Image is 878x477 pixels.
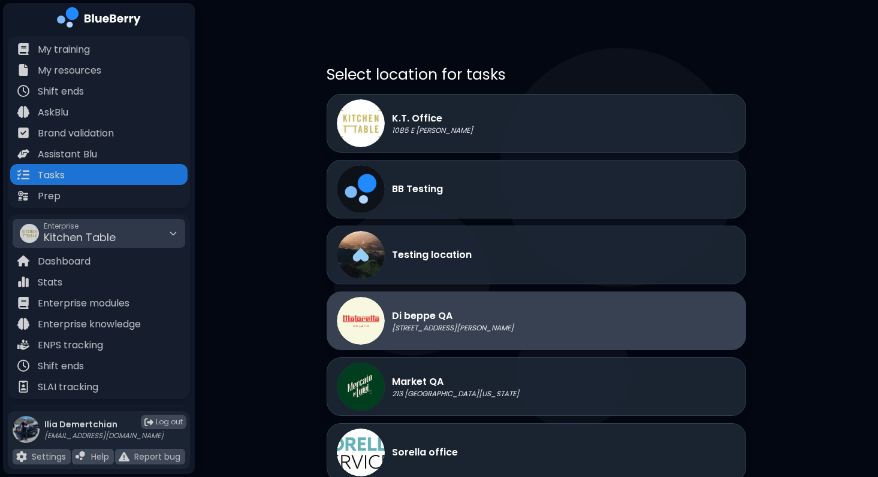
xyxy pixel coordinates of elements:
p: Shift ends [38,84,84,99]
img: file icon [76,451,86,462]
p: Report bug [134,451,180,462]
p: [STREET_ADDRESS][PERSON_NAME] [392,323,514,333]
p: My training [38,42,90,57]
img: file icon [17,255,29,267]
img: Market QA logo [337,363,385,411]
p: Tasks [38,168,65,183]
p: 213 [GEOGRAPHIC_DATA][US_STATE] [392,389,519,399]
img: file icon [17,276,29,288]
img: file icon [17,43,29,55]
img: file icon [17,64,29,76]
p: Market QA [392,375,519,389]
p: Stats [38,275,62,290]
p: BB Testing [392,182,443,196]
p: Enterprise knowledge [38,317,141,332]
p: [EMAIL_ADDRESS][DOMAIN_NAME] [44,431,164,440]
p: Ilia Demertchian [44,419,164,430]
img: file icon [17,190,29,202]
span: Enterprise [44,221,116,231]
p: Help [91,451,109,462]
img: file icon [17,169,29,181]
img: file icon [16,451,27,462]
img: file icon [17,297,29,309]
p: Enterprise modules [38,296,129,311]
p: AskBlu [38,105,68,120]
img: K.T. Office logo [337,99,385,147]
p: Di beppe QA [392,309,514,323]
span: Log out [156,417,183,427]
img: company thumbnail [20,224,39,243]
img: file icon [17,127,29,139]
img: company logo [57,7,141,32]
p: My resources [38,63,101,78]
img: file icon [17,148,29,160]
img: file icon [17,85,29,97]
img: file icon [17,381,29,393]
span: Kitchen Table [44,230,116,245]
img: logout [144,418,153,427]
p: Settings [32,451,66,462]
img: file icon [17,360,29,372]
p: Shift ends [38,359,84,373]
img: BB Testing logo [337,165,385,213]
img: file icon [17,318,29,330]
img: file icon [119,451,129,462]
p: Select location for tasks [327,65,746,84]
p: Sorella office [392,445,458,460]
p: K.T. Office [392,111,473,126]
p: ENPS tracking [38,338,103,353]
p: SLAI tracking [38,380,98,394]
img: Di beppe QA logo [337,297,385,345]
img: Sorella office logo [337,429,385,476]
p: Brand validation [38,126,114,141]
img: file icon [17,106,29,118]
p: 1085 E [PERSON_NAME] [392,126,473,135]
img: file icon [17,339,29,351]
p: Prep [38,189,61,203]
p: Assistant Blu [38,147,97,162]
p: Dashboard [38,254,90,269]
img: profile photo [13,416,40,443]
img: Testing location logo [337,231,385,279]
p: Testing location [392,248,472,262]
